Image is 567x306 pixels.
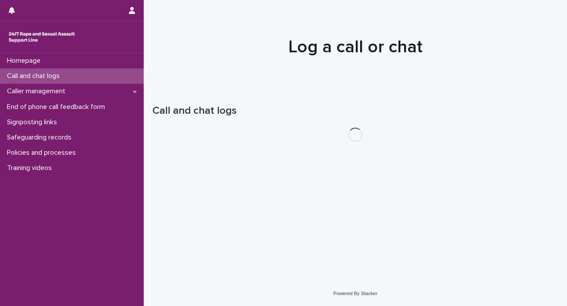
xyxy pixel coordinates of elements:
[152,37,558,58] h1: Log a call or chat
[3,133,78,142] p: Safeguarding records
[3,103,112,111] p: End of phone call feedback form
[3,87,72,95] p: Caller management
[3,57,47,65] p: Homepage
[152,105,558,117] h1: Call and chat logs
[7,28,77,46] img: rhQMoQhaT3yELyF149Cw
[3,149,83,157] p: Policies and processes
[3,118,64,126] p: Signposting links
[333,291,377,296] a: Powered By Stacker
[3,72,67,80] p: Call and chat logs
[3,164,59,172] p: Training videos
